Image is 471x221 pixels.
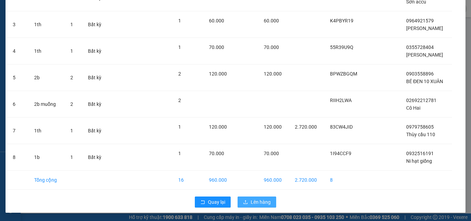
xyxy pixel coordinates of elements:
td: 1b [29,144,65,171]
span: [PERSON_NAME] [406,26,443,31]
span: 1 [178,151,181,156]
td: Tổng cộng [29,171,65,190]
td: 1th [29,11,65,38]
span: 83CW4JID [330,124,353,130]
span: 120.000 [264,71,282,77]
span: 120.000 [209,124,227,130]
span: 70.000 [209,151,224,156]
button: uploadLên hàng [238,197,276,208]
span: 1 [178,44,181,50]
span: 2 [178,71,181,77]
td: Bất kỳ [82,64,109,91]
span: 2 [70,75,73,80]
td: 1th [29,118,65,144]
td: 4 [7,38,29,64]
td: Bất kỳ [82,11,109,38]
span: 70.000 [264,44,279,50]
span: 0903558896 [406,71,434,77]
td: Bất kỳ [82,38,109,64]
span: Cô Hai [406,105,420,111]
span: Thùy cầu 110 [406,132,435,137]
span: rollback [200,200,205,205]
span: upload [243,200,248,205]
span: Quay lại [208,198,225,206]
td: Bất kỳ [82,118,109,144]
td: 6 [7,91,29,118]
td: Bất kỳ [82,91,109,118]
td: 7 [7,118,29,144]
span: [PERSON_NAME] [406,52,443,58]
td: 2b [29,64,65,91]
td: Bất kỳ [82,144,109,171]
span: RIIH2LWA [330,98,352,103]
span: 55R39U9Q [330,44,353,50]
button: rollbackQuay lại [195,197,231,208]
span: 60.000 [264,18,279,23]
span: 70.000 [264,151,279,156]
span: 1 [70,22,73,27]
span: 60.000 [209,18,224,23]
span: 70.000 [209,44,224,50]
td: 1th [29,38,65,64]
td: 2b muỗng [29,91,65,118]
td: 8 [324,171,365,190]
td: 8 [7,144,29,171]
span: K4PBYR19 [330,18,353,23]
span: Ni hạt giống [406,158,432,164]
td: 16 [173,171,203,190]
td: 960.000 [203,171,240,190]
span: 0964921579 [406,18,434,23]
span: 2.720.000 [295,124,317,130]
span: 02692212781 [406,98,437,103]
span: 0979758605 [406,124,434,130]
span: 1 [70,154,73,160]
span: 0932516191 [406,151,434,156]
span: 1I94CCF9 [330,151,351,156]
span: 1 [70,128,73,133]
span: 120.000 [264,124,282,130]
span: 1 [70,48,73,54]
td: 960.000 [258,171,289,190]
span: BÉ ĐEN 10 XUÂN [406,79,443,84]
span: 2 [70,101,73,107]
td: 3 [7,11,29,38]
span: 0355728404 [406,44,434,50]
span: 1 [178,18,181,23]
span: 2 [178,98,181,103]
span: 120.000 [209,71,227,77]
td: 2.720.000 [289,171,324,190]
td: 5 [7,64,29,91]
span: 1 [178,124,181,130]
span: Lên hàng [251,198,271,206]
span: BPWZBGQM [330,71,357,77]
